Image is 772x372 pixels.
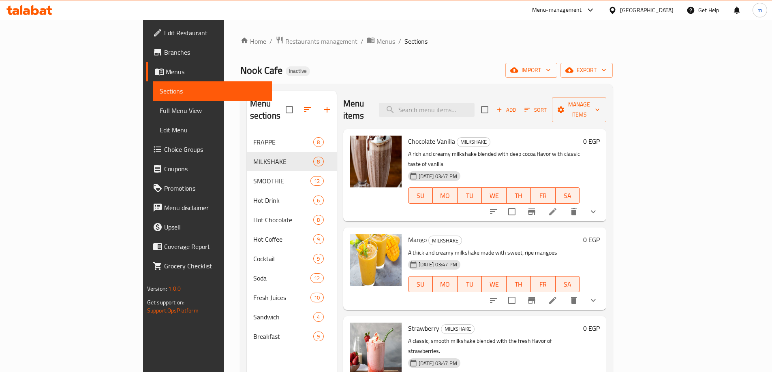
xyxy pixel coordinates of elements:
button: SA [556,276,580,292]
button: Add [493,104,519,116]
a: Coupons [146,159,272,179]
span: SU [412,278,430,290]
a: Choice Groups [146,140,272,159]
button: export [560,63,613,78]
a: Menus [146,62,272,81]
span: 8 [314,216,323,224]
div: items [310,273,323,283]
button: MO [433,187,458,204]
button: Branch-specific-item [522,202,541,221]
span: Coupons [164,164,265,174]
a: Menus [367,36,395,47]
a: Branches [146,43,272,62]
span: 9 [314,255,323,263]
span: SA [559,190,577,202]
a: Edit menu item [548,207,558,217]
div: Hot Chocolate8 [247,210,337,230]
span: Add item [493,104,519,116]
span: import [512,65,551,75]
span: [DATE] 03:47 PM [415,172,460,180]
button: FR [531,276,556,292]
span: Grocery Checklist [164,261,265,271]
input: search [379,103,475,117]
div: Sandwich4 [247,307,337,327]
p: A thick and creamy milkshake made with sweet, ripe mangoes [408,248,580,258]
div: items [313,215,323,225]
span: 8 [314,158,323,166]
span: Breakfast [253,332,314,341]
a: Coverage Report [146,237,272,256]
span: Nook Cafe [240,61,282,79]
button: delete [564,291,584,310]
span: Promotions [164,183,265,193]
div: Cocktail [253,254,314,264]
span: Strawberry [408,322,439,334]
div: items [313,196,323,205]
div: Fresh Juices10 [247,288,337,307]
span: Select to update [503,292,520,309]
span: 12 [311,177,323,185]
span: FR [534,190,552,202]
span: SU [412,190,430,202]
div: MILKSHAKE8 [247,152,337,171]
span: MO [436,278,454,290]
div: items [313,312,323,322]
a: Restaurants management [276,36,357,47]
div: items [310,293,323,302]
button: FR [531,187,556,204]
button: delete [564,202,584,221]
button: Sort [522,104,549,116]
nav: Menu sections [247,129,337,349]
span: 6 [314,197,323,204]
div: MILKSHAKE [428,236,462,245]
span: WE [485,190,503,202]
span: MILKSHAKE [457,137,490,147]
span: Manage items [558,100,600,120]
button: import [505,63,557,78]
div: Hot Drink6 [247,191,337,210]
span: Fresh Juices [253,293,311,302]
button: WE [482,276,507,292]
span: Version: [147,283,167,294]
span: 9 [314,236,323,243]
div: items [310,176,323,186]
li: / [361,36,364,46]
span: Chocolate Vanilla [408,135,455,147]
span: Sandwich [253,312,314,322]
div: MILKSHAKE [441,324,475,334]
button: sort-choices [484,291,503,310]
span: WE [485,278,503,290]
span: TU [461,190,479,202]
span: Edit Restaurant [164,28,265,38]
h6: 0 EGP [583,136,600,147]
button: TH [507,276,531,292]
span: Hot Coffee [253,234,314,244]
span: Sort [524,105,547,115]
div: FRAPPE8 [247,132,337,152]
span: [DATE] 03:47 PM [415,261,460,268]
a: Promotions [146,179,272,198]
div: Hot Coffee9 [247,230,337,249]
span: Upsell [164,222,265,232]
h6: 0 EGP [583,234,600,245]
a: Menu disclaimer [146,198,272,217]
span: Sections [404,36,428,46]
span: 1.0.0 [168,283,181,294]
span: Select all sections [281,101,298,118]
div: MILKSHAKE [253,157,314,166]
img: Mango [350,234,402,286]
img: Chocolate Vanilla [350,136,402,187]
span: Branches [164,47,265,57]
span: 9 [314,333,323,340]
span: export [567,65,606,75]
h6: 0 EGP [583,323,600,334]
button: MO [433,276,458,292]
span: [DATE] 03:47 PM [415,359,460,367]
span: Mango [408,234,427,246]
span: Choice Groups [164,145,265,154]
span: SMOOTHIE [253,176,311,186]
